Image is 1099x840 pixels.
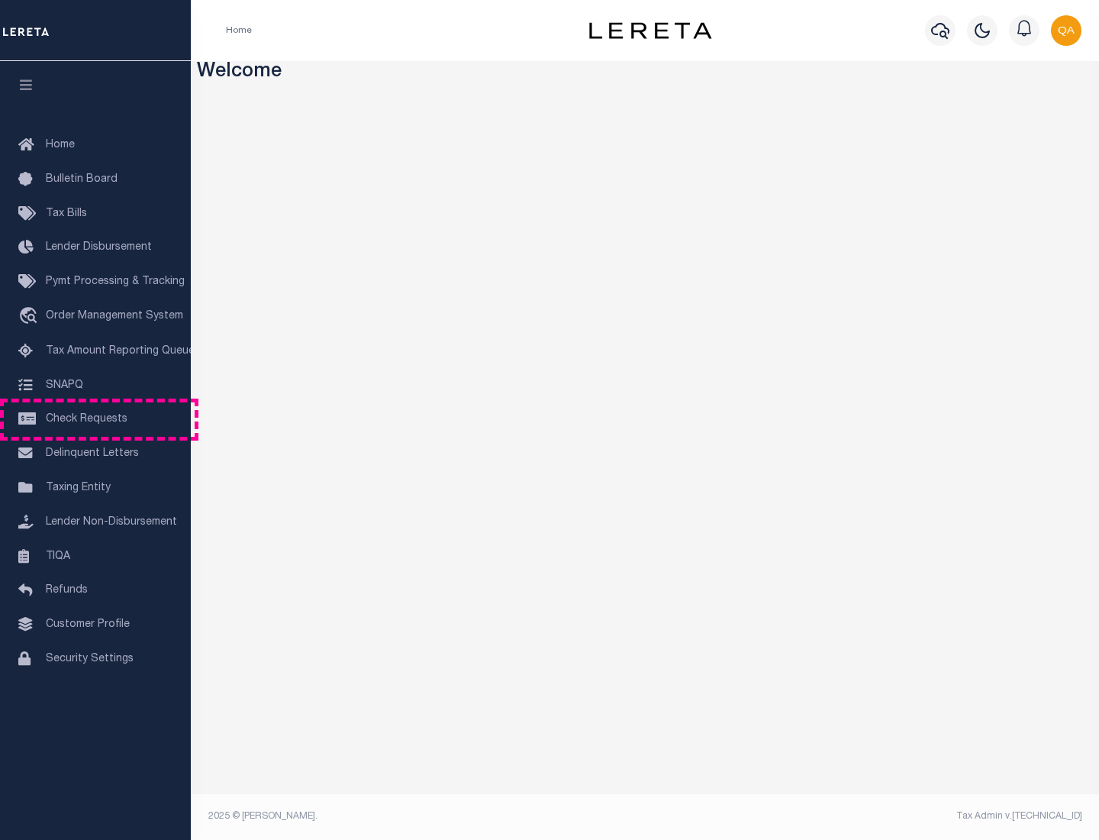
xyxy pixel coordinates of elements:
[46,619,130,630] span: Customer Profile
[197,61,1094,85] h3: Welcome
[46,242,152,253] span: Lender Disbursement
[46,346,195,357] span: Tax Amount Reporting Queue
[589,22,711,39] img: logo-dark.svg
[46,140,75,150] span: Home
[46,311,183,321] span: Order Management System
[46,448,139,459] span: Delinquent Letters
[46,208,87,219] span: Tax Bills
[46,585,88,596] span: Refunds
[46,276,185,287] span: Pymt Processing & Tracking
[46,517,177,528] span: Lender Non-Disbursement
[46,654,134,664] span: Security Settings
[46,483,111,493] span: Taxing Entity
[18,307,43,327] i: travel_explore
[46,380,83,390] span: SNAPQ
[1051,15,1081,46] img: svg+xml;base64,PHN2ZyB4bWxucz0iaHR0cDovL3d3dy53My5vcmcvMjAwMC9zdmciIHBvaW50ZXItZXZlbnRzPSJub25lIi...
[46,551,70,561] span: TIQA
[226,24,252,37] li: Home
[46,414,127,425] span: Check Requests
[197,809,646,823] div: 2025 © [PERSON_NAME].
[656,809,1082,823] div: Tax Admin v.[TECHNICAL_ID]
[46,174,118,185] span: Bulletin Board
